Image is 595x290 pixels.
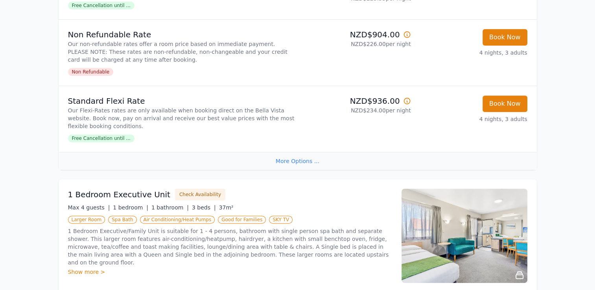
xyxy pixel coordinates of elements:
[59,152,537,170] div: More Options ...
[301,40,411,48] p: NZD$226.00 per night
[218,216,266,224] span: Good for Families
[68,204,110,211] span: Max 4 guests |
[483,95,527,112] button: Book Now
[68,106,295,130] p: Our Flexi-Rates rates are only available when booking direct on the Bella Vista website. Book now...
[68,227,392,266] p: 1 Bedroom Executive/Family Unit is suitable for 1 - 4 persons, bathroom with single person spa ba...
[68,29,295,40] p: Non Refundable Rate
[151,204,189,211] span: 1 bathroom |
[108,216,136,224] span: Spa Bath
[68,134,134,142] span: Free Cancellation until ...
[68,95,295,106] p: Standard Flexi Rate
[113,204,148,211] span: 1 bedroom |
[192,204,216,211] span: 3 beds |
[269,216,293,224] span: SKY TV
[417,49,527,57] p: 4 nights, 3 adults
[68,40,295,64] p: Our non-refundable rates offer a room price based on immediate payment. PLEASE NOTE: These rates ...
[140,216,215,224] span: Air Conditioning/Heat Pumps
[68,216,105,224] span: Larger Room
[68,68,114,76] span: Non Refundable
[301,95,411,106] p: NZD$936.00
[417,115,527,123] p: 4 nights, 3 adults
[68,189,170,200] h3: 1 Bedroom Executive Unit
[301,29,411,40] p: NZD$904.00
[68,268,392,276] div: Show more >
[175,189,225,200] button: Check Availability
[483,29,527,46] button: Book Now
[219,204,234,211] span: 37m²
[68,2,134,9] span: Free Cancellation until ...
[301,106,411,114] p: NZD$234.00 per night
